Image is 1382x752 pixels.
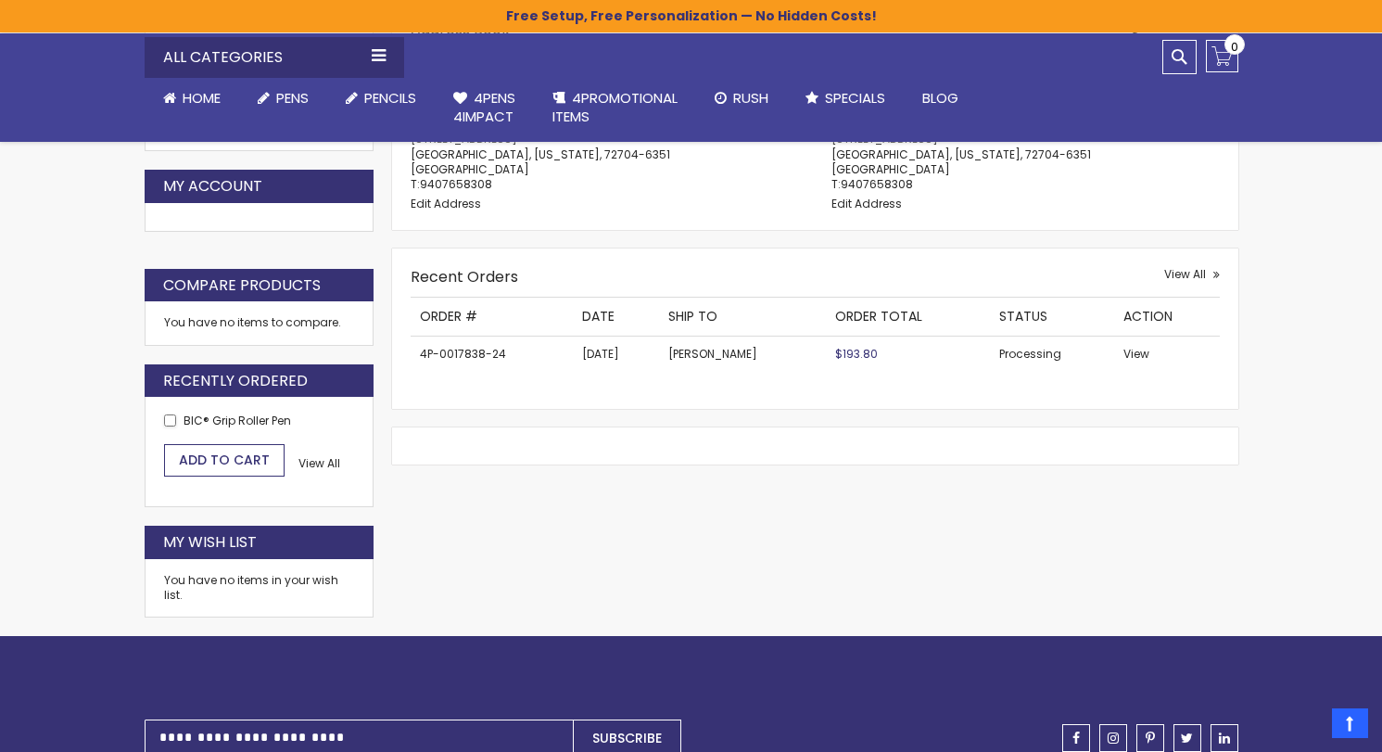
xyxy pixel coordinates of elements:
[573,336,659,372] td: [DATE]
[327,78,435,119] a: Pencils
[592,729,662,747] span: Subscribe
[1062,724,1090,752] a: facebook
[534,78,696,138] a: 4PROMOTIONALITEMS
[787,78,904,119] a: Specials
[184,413,291,428] a: BIC® Grip Roller Pen
[298,456,340,471] a: View All
[411,298,573,336] th: Order #
[163,371,308,391] strong: Recently Ordered
[163,176,262,197] strong: My Account
[411,102,799,192] address: [PERSON_NAME] Anthem Classical Academy [STREET_ADDRESS] [GEOGRAPHIC_DATA], [US_STATE], 72704-6351...
[411,336,573,372] td: 4P-0017838-24
[825,88,885,108] span: Specials
[1173,724,1201,752] a: twitter
[1164,266,1206,282] span: View All
[1072,732,1080,745] span: facebook
[1123,346,1149,362] a: View
[1146,732,1155,745] span: pinterest
[659,336,826,372] td: [PERSON_NAME]
[276,88,309,108] span: Pens
[1114,298,1219,336] th: Action
[831,102,1220,192] address: [PERSON_NAME] Anthem Classical Academy [STREET_ADDRESS] [GEOGRAPHIC_DATA], [US_STATE], 72704-6351...
[552,88,678,126] span: 4PROMOTIONAL ITEMS
[364,88,416,108] span: Pencils
[163,532,257,553] strong: My Wish List
[831,196,902,211] a: Edit Address
[826,298,990,336] th: Order Total
[179,451,270,469] span: Add to Cart
[904,78,977,119] a: Blog
[435,78,534,138] a: 4Pens4impact
[1099,724,1127,752] a: instagram
[659,298,826,336] th: Ship To
[1219,732,1230,745] span: linkedin
[1332,708,1368,738] a: Top
[145,78,239,119] a: Home
[990,298,1115,336] th: Status
[145,301,374,345] div: You have no items to compare.
[145,37,404,78] div: All Categories
[453,88,515,126] span: 4Pens 4impact
[1231,38,1238,56] span: 0
[183,88,221,108] span: Home
[411,196,481,211] a: Edit Address
[696,78,787,119] a: Rush
[1136,724,1164,752] a: pinterest
[1211,724,1238,752] a: linkedin
[411,266,518,287] strong: Recent Orders
[573,298,659,336] th: Date
[841,176,913,192] a: 9407658308
[239,78,327,119] a: Pens
[1108,732,1119,745] span: instagram
[835,346,878,362] span: $193.80
[420,176,492,192] a: 9407658308
[164,573,355,603] div: You have no items in your wish list.
[164,444,285,477] button: Add to Cart
[1181,732,1193,745] span: twitter
[1164,267,1220,282] a: View All
[733,88,768,108] span: Rush
[298,455,340,471] span: View All
[990,336,1115,372] td: Processing
[1206,40,1238,72] a: 0
[163,275,321,296] strong: Compare Products
[922,88,958,108] span: Blog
